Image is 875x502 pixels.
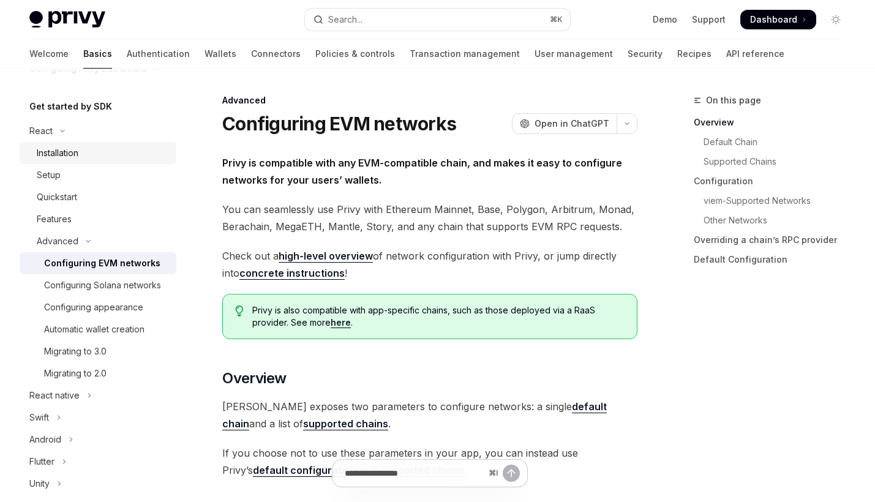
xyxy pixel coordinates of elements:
[222,201,637,235] span: You can seamlessly use Privy with Ethereum Mainnet, Base, Polygon, Arbitrum, Monad, Berachain, Me...
[750,13,797,26] span: Dashboard
[692,13,726,26] a: Support
[235,305,244,317] svg: Tip
[29,99,112,114] h5: Get started by SDK
[550,15,563,24] span: ⌘ K
[20,186,176,208] a: Quickstart
[328,12,362,27] div: Search...
[251,39,301,69] a: Connectors
[222,157,622,186] strong: Privy is compatible with any EVM-compatible chain, and makes it easy to configure networks for yo...
[44,344,107,359] div: Migrating to 3.0
[20,384,176,406] button: Toggle React native section
[20,406,176,429] button: Toggle Swift section
[694,230,855,250] a: Overriding a chain’s RPC provider
[535,39,613,69] a: User management
[20,164,176,186] a: Setup
[20,296,176,318] a: Configuring appearance
[653,13,677,26] a: Demo
[127,39,190,69] a: Authentication
[535,118,609,130] span: Open in ChatGPT
[44,366,107,381] div: Migrating to 2.0
[29,432,61,447] div: Android
[222,444,637,479] span: If you choose not to use these parameters in your app, you can instead use Privy’s .
[331,317,351,328] a: here
[512,113,617,134] button: Open in ChatGPT
[239,267,345,280] a: concrete instructions
[222,369,286,388] span: Overview
[222,398,637,432] span: [PERSON_NAME] exposes two parameters to configure networks: a single and a list of .
[694,211,855,230] a: Other Networks
[826,10,846,29] button: Toggle dark mode
[20,362,176,384] a: Migrating to 2.0
[20,473,176,495] button: Toggle Unity section
[20,230,176,252] button: Toggle Advanced section
[20,451,176,473] button: Toggle Flutter section
[29,11,105,28] img: light logo
[29,410,49,425] div: Swift
[694,250,855,269] a: Default Configuration
[315,39,395,69] a: Policies & controls
[83,39,112,69] a: Basics
[44,256,160,271] div: Configuring EVM networks
[345,460,484,487] input: Ask a question...
[222,113,456,135] h1: Configuring EVM networks
[20,208,176,230] a: Features
[37,212,72,227] div: Features
[694,113,855,132] a: Overview
[20,142,176,164] a: Installation
[20,340,176,362] a: Migrating to 3.0
[29,454,54,469] div: Flutter
[44,300,143,315] div: Configuring appearance
[628,39,663,69] a: Security
[44,322,145,337] div: Automatic wallet creation
[706,93,761,108] span: On this page
[410,39,520,69] a: Transaction management
[29,39,69,69] a: Welcome
[303,418,388,430] a: supported chains
[29,476,50,491] div: Unity
[37,234,78,249] div: Advanced
[222,247,637,282] span: Check out a of network configuration with Privy, or jump directly into !
[726,39,784,69] a: API reference
[20,120,176,142] button: Toggle React section
[694,171,855,191] a: Configuration
[37,168,61,182] div: Setup
[29,124,53,138] div: React
[20,274,176,296] a: Configuring Solana networks
[303,418,388,430] strong: supported chains
[20,318,176,340] a: Automatic wallet creation
[252,304,625,329] span: Privy is also compatible with app-specific chains, such as those deployed via a RaaS provider. Se...
[677,39,712,69] a: Recipes
[37,146,78,160] div: Installation
[37,190,77,204] div: Quickstart
[305,9,571,31] button: Open search
[694,191,855,211] a: viem-Supported Networks
[740,10,816,29] a: Dashboard
[503,465,520,482] button: Send message
[20,429,176,451] button: Toggle Android section
[694,132,855,152] a: Default Chain
[205,39,236,69] a: Wallets
[694,152,855,171] a: Supported Chains
[44,278,161,293] div: Configuring Solana networks
[29,388,80,403] div: React native
[279,250,373,263] a: high-level overview
[222,94,637,107] div: Advanced
[20,252,176,274] a: Configuring EVM networks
